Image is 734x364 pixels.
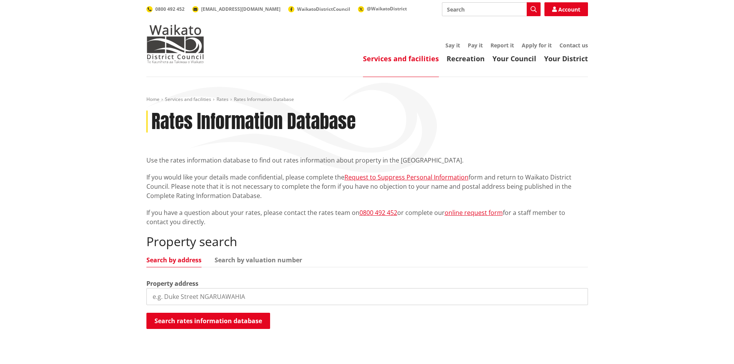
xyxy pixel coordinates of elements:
a: 0800 492 452 [146,6,185,12]
a: Pay it [468,42,483,49]
a: Services and facilities [363,54,439,63]
nav: breadcrumb [146,96,588,103]
a: Report it [490,42,514,49]
h1: Rates Information Database [151,111,356,133]
a: Services and facilities [165,96,211,102]
input: e.g. Duke Street NGARUAWAHIA [146,288,588,305]
iframe: Messenger Launcher [699,332,726,359]
a: Your Council [492,54,536,63]
a: Say it [445,42,460,49]
span: [EMAIL_ADDRESS][DOMAIN_NAME] [201,6,280,12]
a: WaikatoDistrictCouncil [288,6,350,12]
a: [EMAIL_ADDRESS][DOMAIN_NAME] [192,6,280,12]
img: Waikato District Council - Te Kaunihera aa Takiwaa o Waikato [146,25,204,63]
button: Search rates information database [146,313,270,329]
span: 0800 492 452 [155,6,185,12]
a: Account [544,2,588,16]
span: WaikatoDistrictCouncil [297,6,350,12]
a: Request to Suppress Personal Information [344,173,469,181]
p: If you have a question about your rates, please contact the rates team on or complete our for a s... [146,208,588,226]
a: Your District [544,54,588,63]
h2: Property search [146,234,588,249]
p: Use the rates information database to find out rates information about property in the [GEOGRAPHI... [146,156,588,165]
a: Contact us [559,42,588,49]
label: Property address [146,279,198,288]
a: Home [146,96,160,102]
a: 0800 492 452 [359,208,397,217]
span: @WaikatoDistrict [367,5,407,12]
p: If you would like your details made confidential, please complete the form and return to Waikato ... [146,173,588,200]
input: Search input [442,2,541,16]
a: Apply for it [522,42,552,49]
a: online request form [445,208,503,217]
a: Rates [217,96,228,102]
a: @WaikatoDistrict [358,5,407,12]
a: Search by address [146,257,202,263]
span: Rates Information Database [234,96,294,102]
a: Search by valuation number [215,257,302,263]
a: Recreation [447,54,485,63]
